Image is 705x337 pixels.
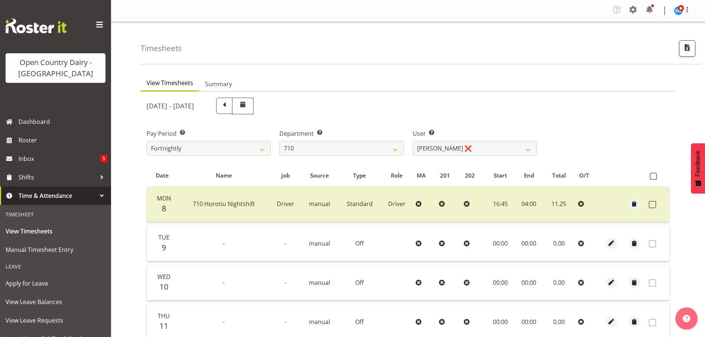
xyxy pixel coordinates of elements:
span: Driver [277,200,294,208]
span: - [285,239,286,247]
td: Off [338,265,381,300]
span: - [223,239,225,247]
div: 202 [465,171,481,180]
div: Total [547,171,571,180]
div: Start [490,171,511,180]
span: Roster [19,135,107,146]
div: Type [342,171,377,180]
td: 11.25 [543,186,575,222]
span: View Leave Requests [6,315,105,326]
div: Job [274,171,297,180]
span: 11 [160,321,168,331]
td: 00:00 [515,226,543,261]
span: - [285,279,286,287]
div: Name [182,171,266,180]
td: 00:00 [515,265,543,300]
span: Mon [157,194,171,202]
button: Feedback - Show survey [691,143,705,193]
td: 00:00 [486,226,515,261]
h5: [DATE] - [DATE] [147,102,194,110]
a: Manual Timesheet Entry [2,240,109,259]
img: Rosterit website logo [6,18,67,33]
span: Time & Attendance [19,190,96,201]
span: View Timesheets [147,78,193,87]
span: - [285,318,286,326]
h4: Timesheets [141,44,182,53]
a: View Leave Balances [2,293,109,311]
label: Department [279,129,403,138]
span: Thu [158,312,170,320]
td: 16:45 [486,186,515,222]
td: Off [338,226,381,261]
span: Feedback [695,151,701,176]
label: Pay Period [147,129,271,138]
span: 710 Horotiu Nightshift [193,200,255,208]
div: Date [151,171,174,180]
span: Inbox [19,153,100,164]
span: Summary [205,80,232,88]
span: View Timesheets [6,226,105,237]
label: User [413,129,537,138]
span: - [223,318,225,326]
span: Shifts [19,172,96,183]
div: MA [417,171,432,180]
div: Role [385,171,408,180]
a: Apply for Leave [2,274,109,293]
div: O/T [579,171,595,180]
span: Wed [157,273,171,281]
img: help-xxl-2.png [683,315,690,322]
span: View Leave Balances [6,296,105,307]
div: 201 [440,171,456,180]
span: manual [309,279,330,287]
span: 5 [100,155,107,162]
a: View Timesheets [2,222,109,240]
td: Standard [338,186,381,222]
div: Open Country Dairy - [GEOGRAPHIC_DATA] [13,57,98,79]
span: manual [309,318,330,326]
div: End [519,171,539,180]
div: Timesheet [2,207,109,222]
span: - [223,279,225,287]
span: 10 [160,282,168,292]
span: 8 [162,203,166,213]
td: 0.00 [543,226,575,261]
img: steve-webb7510.jpg [674,6,683,15]
span: Dashboard [19,116,107,127]
span: 9 [162,242,166,253]
span: Driver [388,200,406,208]
div: Source [305,171,334,180]
span: manual [309,239,330,247]
span: Apply for Leave [6,278,105,289]
span: Tue [158,233,169,242]
td: 00:00 [486,265,515,300]
div: Leave [2,259,109,274]
a: View Leave Requests [2,311,109,330]
td: 04:00 [515,186,543,222]
button: Export CSV [679,40,695,57]
span: Manual Timesheet Entry [6,244,105,255]
span: manual [309,200,330,208]
td: 0.00 [543,265,575,300]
